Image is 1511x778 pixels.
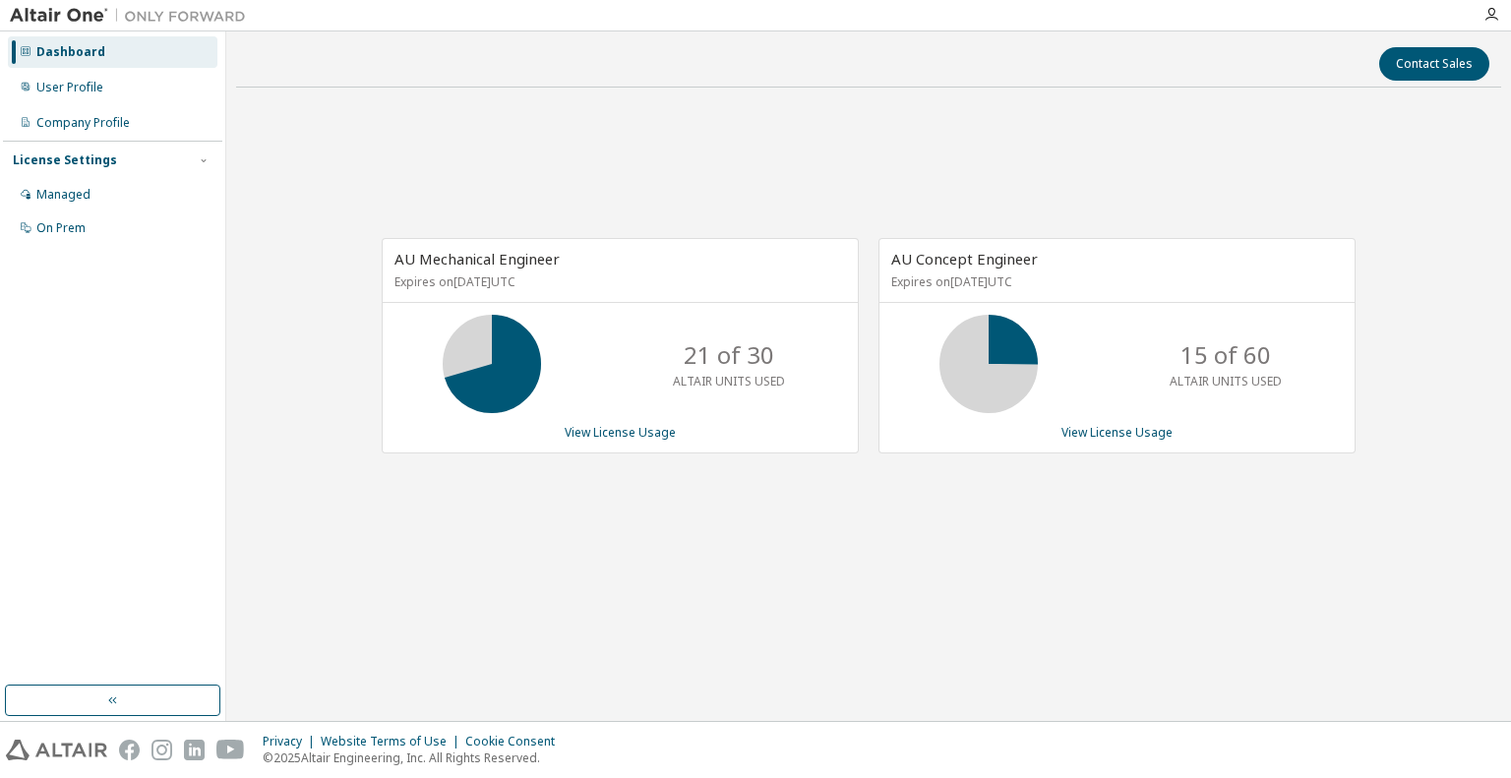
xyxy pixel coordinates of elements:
p: © 2025 Altair Engineering, Inc. All Rights Reserved. [263,749,567,766]
p: 15 of 60 [1180,338,1271,372]
div: Privacy [263,734,321,749]
div: On Prem [36,220,86,236]
div: Website Terms of Use [321,734,465,749]
p: ALTAIR UNITS USED [673,373,785,389]
img: Altair One [10,6,256,26]
div: Company Profile [36,115,130,131]
div: User Profile [36,80,103,95]
button: Contact Sales [1379,47,1489,81]
a: View License Usage [565,424,676,441]
div: Managed [36,187,91,203]
img: facebook.svg [119,740,140,760]
p: 21 of 30 [684,338,774,372]
div: Dashboard [36,44,105,60]
img: instagram.svg [151,740,172,760]
img: youtube.svg [216,740,245,760]
a: View License Usage [1061,424,1173,441]
img: linkedin.svg [184,740,205,760]
p: ALTAIR UNITS USED [1170,373,1282,389]
img: altair_logo.svg [6,740,107,760]
div: License Settings [13,152,117,168]
span: AU Mechanical Engineer [394,249,560,269]
div: Cookie Consent [465,734,567,749]
span: AU Concept Engineer [891,249,1038,269]
p: Expires on [DATE] UTC [394,273,841,290]
p: Expires on [DATE] UTC [891,273,1338,290]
